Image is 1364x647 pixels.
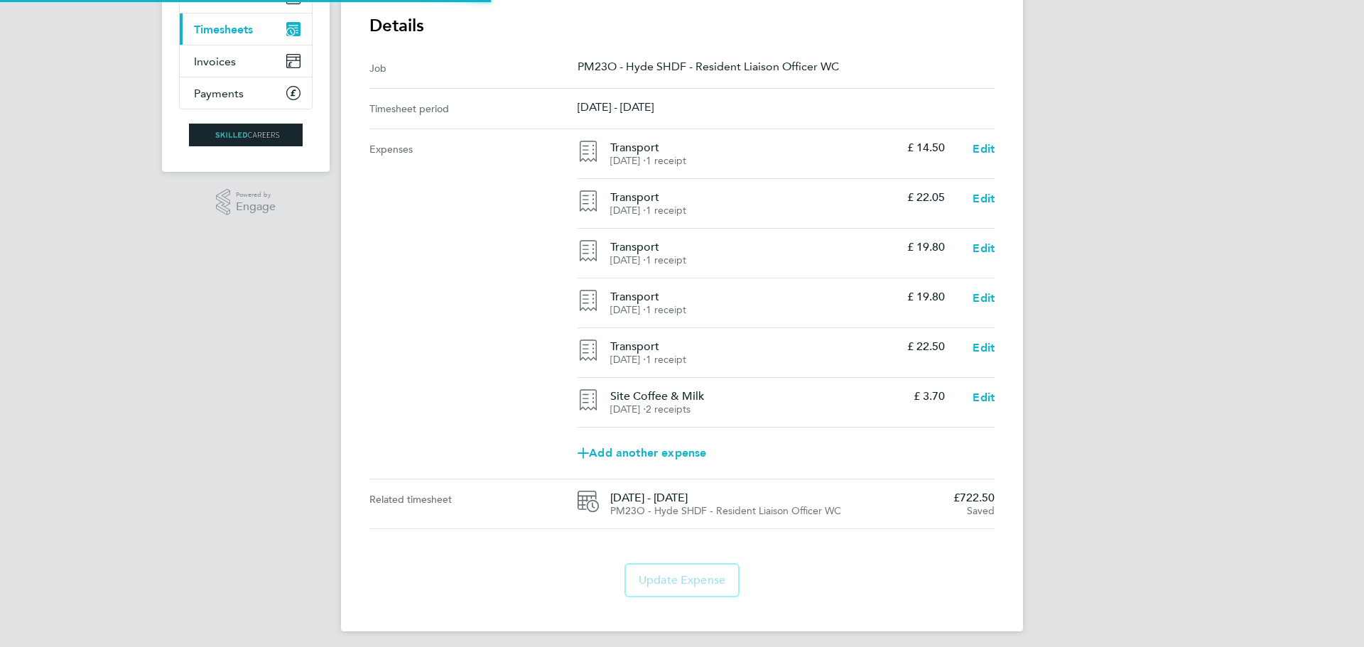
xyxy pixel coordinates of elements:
a: [DATE] - [DATE]PM23O - Hyde SHDF - Resident Liaison Officer WC£722.50Saved [578,491,995,517]
span: Edit [973,391,995,404]
a: Edit [973,339,995,357]
p: [DATE] - [DATE] [578,100,995,114]
span: £722.50 [953,491,995,505]
span: [DATE] ⋅ [610,205,646,217]
h4: Transport [610,240,895,254]
a: Edit [973,141,995,158]
a: Edit [973,389,995,406]
span: 1 receipt [646,304,686,316]
span: [DATE] ⋅ [610,254,646,266]
span: 1 receipt [646,354,686,366]
span: Edit [973,341,995,354]
h4: Transport [610,339,895,354]
span: Timesheets [194,23,253,36]
a: Add another expense [578,439,995,467]
h3: Details [369,14,995,37]
p: PM23O - Hyde SHDF - Resident Liaison Officer WC [578,60,995,73]
p: £ 22.05 [907,190,945,205]
div: Expenses [369,129,578,479]
div: Job [369,60,578,77]
p: £ 22.50 [907,339,945,354]
div: Related timesheet [369,491,578,517]
a: Edit [973,240,995,257]
span: Invoices [194,55,236,68]
h4: Transport [610,190,895,205]
span: [DATE] ⋅ [610,403,646,415]
span: Engage [236,201,276,213]
a: Go to home page [179,124,313,146]
a: Edit [973,290,995,307]
span: Edit [973,241,995,255]
a: Powered byEngage [216,189,276,216]
span: [DATE] ⋅ [610,304,646,316]
span: 2 receipts [646,403,691,415]
span: [DATE] ⋅ [610,155,646,167]
a: Invoices [180,45,312,77]
span: Add another expense [578,447,706,459]
span: 1 receipt [646,254,686,266]
span: PM23O - Hyde SHDF - Resident Liaison Officer WC [610,505,841,517]
span: Saved [967,505,995,517]
p: £ 14.50 [907,141,945,155]
img: skilledcareers-logo-retina.png [189,124,303,146]
h4: Site Coffee & Milk [610,389,902,403]
span: Powered by [236,189,276,201]
h4: Transport [610,141,895,155]
p: £ 3.70 [914,389,945,403]
p: £ 19.80 [907,240,945,254]
a: Payments [180,77,312,109]
p: £ 19.80 [907,290,945,304]
span: 1 receipt [646,155,686,167]
span: Edit [973,142,995,156]
a: Edit [973,190,995,207]
span: 1 receipt [646,205,686,217]
span: [DATE] - [DATE] [610,491,942,505]
span: Payments [194,87,244,100]
div: Timesheet period [369,100,578,117]
h4: Transport [610,290,895,304]
a: Timesheets [180,13,312,45]
span: [DATE] ⋅ [610,354,646,366]
span: Edit [973,192,995,205]
span: Edit [973,291,995,305]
